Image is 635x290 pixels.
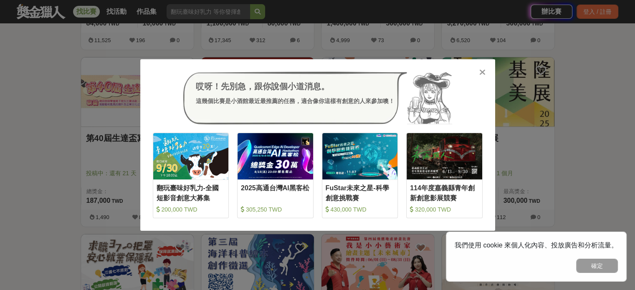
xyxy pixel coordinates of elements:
div: FuStar未來之星-科學創意挑戰賽 [326,183,395,202]
div: 114年度嘉義縣青年創新創意影展競賽 [410,183,479,202]
img: Cover Image [407,133,482,179]
div: 2025高通台灣AI黑客松 [241,183,310,202]
div: 200,000 TWD [157,205,225,214]
a: Cover Image翻玩臺味好乳力-全國短影音創意大募集 200,000 TWD [153,133,229,218]
a: Cover ImageFuStar未來之星-科學創意挑戰賽 430,000 TWD [322,133,398,218]
div: 這幾個比賽是小酒館最近最推薦的任務，適合像你這樣有創意的人來參加噢！ [196,97,395,106]
span: 我們使用 cookie 來個人化內容、投放廣告和分析流量。 [455,242,618,249]
img: Cover Image [153,133,229,179]
a: Cover Image2025高通台灣AI黑客松 305,250 TWD [237,133,314,218]
a: Cover Image114年度嘉義縣青年創新創意影展競賽 320,000 TWD [406,133,483,218]
div: 翻玩臺味好乳力-全國短影音創意大募集 [157,183,225,202]
img: Cover Image [238,133,313,179]
img: Avatar [407,72,452,124]
img: Cover Image [322,133,398,179]
button: 確定 [576,259,618,273]
div: 哎呀！先別急，跟你說個小道消息。 [196,80,395,93]
div: 430,000 TWD [326,205,395,214]
div: 305,250 TWD [241,205,310,214]
div: 320,000 TWD [410,205,479,214]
